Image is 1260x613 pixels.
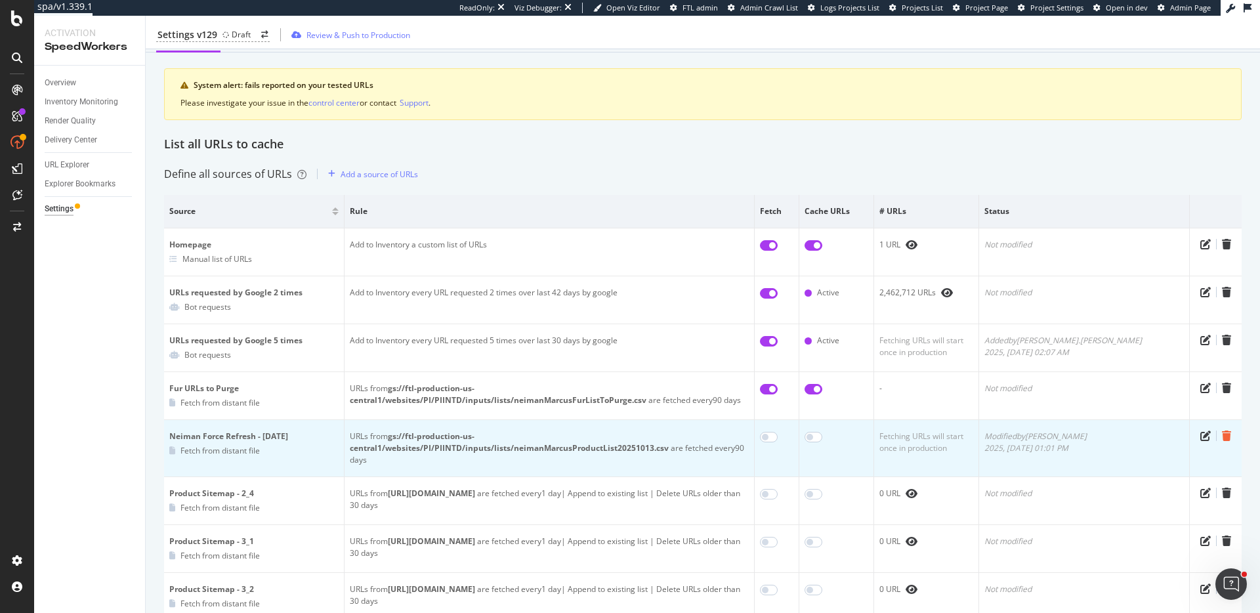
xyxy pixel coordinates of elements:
[350,205,745,217] span: Rule
[879,335,973,358] div: Fetching URLs will start once in production
[984,239,1184,251] div: Not modified
[984,488,1184,499] div: Not modified
[194,79,1225,91] div: System alert: fails reported on your tested URLs
[350,536,749,559] div: URLs from are fetched every 1 day | Append to existing list | Delete URLs older than 30 days
[670,3,718,13] a: FTL admin
[593,3,660,13] a: Open Viz Editor
[169,205,329,217] span: Source
[1222,239,1231,249] div: trash
[1222,431,1231,441] div: trash
[984,287,1184,299] div: Not modified
[1222,383,1231,393] div: trash
[45,39,135,54] div: SpeedWorkers
[388,583,475,595] b: [URL][DOMAIN_NAME]
[350,383,749,406] div: URLs from are fetched every 90 days
[1222,488,1231,498] div: trash
[879,583,973,595] div: 0 URL
[906,240,917,250] div: eye
[180,445,260,456] div: Fetch from distant file
[261,31,268,39] div: arrow-right-arrow-left
[180,96,1225,109] div: Please investigate your issue in the or contact .
[953,3,1008,13] a: Project Page
[169,583,339,595] div: Product Sitemap - 3_2
[760,205,791,217] span: Fetch
[1222,536,1231,546] div: trash
[400,97,429,108] div: Support
[906,536,917,547] div: eye
[941,287,953,298] div: eye
[341,169,418,180] div: Add a source of URLs
[45,158,89,172] div: URL Explorer
[984,383,1184,394] div: Not modified
[1222,287,1231,297] div: trash
[45,76,136,90] a: Overview
[169,335,339,347] div: URLs requested by Google 5 times
[1106,3,1148,12] span: Open in dev
[184,301,231,312] div: Bot requests
[350,431,669,454] b: gs://ftl-production-us-central1/websites/PI/PIINTD/inputs/lists/neimanMarcusProductList20251013.csv
[164,68,1242,120] div: warning banner
[906,584,917,595] div: eye
[1018,3,1083,13] a: Project Settings
[984,205,1181,217] span: Status
[169,287,339,299] div: URLs requested by Google 2 times
[45,95,118,109] div: Inventory Monitoring
[879,536,973,547] div: 0 URL
[1200,536,1211,546] div: pen-to-square
[984,431,1184,454] div: Modified by [PERSON_NAME] 2025, [DATE] 01:01 PM
[169,431,339,442] div: Neiman Force Refresh - [DATE]
[164,167,306,182] div: Define all sources of URLs
[169,488,339,499] div: Product Sitemap - 2_4
[45,177,136,191] a: Explorer Bookmarks
[350,431,749,466] div: URLs from are fetched every 90 days
[45,158,136,172] a: URL Explorer
[180,598,260,609] div: Fetch from distant file
[388,536,475,547] b: [URL][DOMAIN_NAME]
[984,536,1184,547] div: Not modified
[45,95,136,109] a: Inventory Monitoring
[308,97,360,108] div: control center
[45,76,76,90] div: Overview
[606,3,660,12] span: Open Viz Editor
[514,3,562,13] div: Viz Debugger:
[740,3,798,12] span: Admin Crawl List
[323,163,418,184] button: Add a source of URLs
[45,133,136,147] a: Delivery Center
[1215,568,1247,600] iframe: Intercom live chat
[1030,3,1083,12] span: Project Settings
[157,28,217,41] div: Settings v129
[805,205,865,217] span: Cache URLs
[45,114,136,128] a: Render Quality
[169,536,339,547] div: Product Sitemap - 3_1
[984,335,1184,358] div: Added by [PERSON_NAME].[PERSON_NAME] 2025, [DATE] 02:07 AM
[902,3,943,12] span: Projects List
[1200,583,1211,594] div: pen-to-square
[350,488,749,511] div: URLs from are fetched every 1 day | Append to existing list | Delete URLs older than 30 days
[874,372,979,420] td: -
[879,205,970,217] span: # URLs
[728,3,798,13] a: Admin Crawl List
[1200,287,1211,297] div: pen-to-square
[808,3,879,13] a: Logs Projects List
[820,3,879,12] span: Logs Projects List
[1093,3,1148,13] a: Open in dev
[906,488,917,499] div: eye
[182,253,252,264] div: Manual list of URLs
[45,133,97,147] div: Delivery Center
[180,397,260,408] div: Fetch from distant file
[308,96,360,109] button: control center
[345,324,755,372] td: Add to Inventory every URL requested 5 times over last 30 days by google
[1170,3,1211,12] span: Admin Page
[879,431,973,454] div: Fetching URLs will start once in production
[286,24,410,45] button: Review & Push to Production
[889,3,943,13] a: Projects List
[1200,239,1211,249] div: pen-to-square
[45,177,115,191] div: Explorer Bookmarks
[232,29,251,40] div: Draft
[984,583,1184,595] div: Not modified
[1200,431,1211,441] div: pen-to-square
[180,550,260,561] div: Fetch from distant file
[184,349,231,360] div: Bot requests
[459,3,495,13] div: ReadOnly:
[350,583,749,607] div: URLs from are fetched every 1 day | Append to existing list | Delete URLs older than 30 days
